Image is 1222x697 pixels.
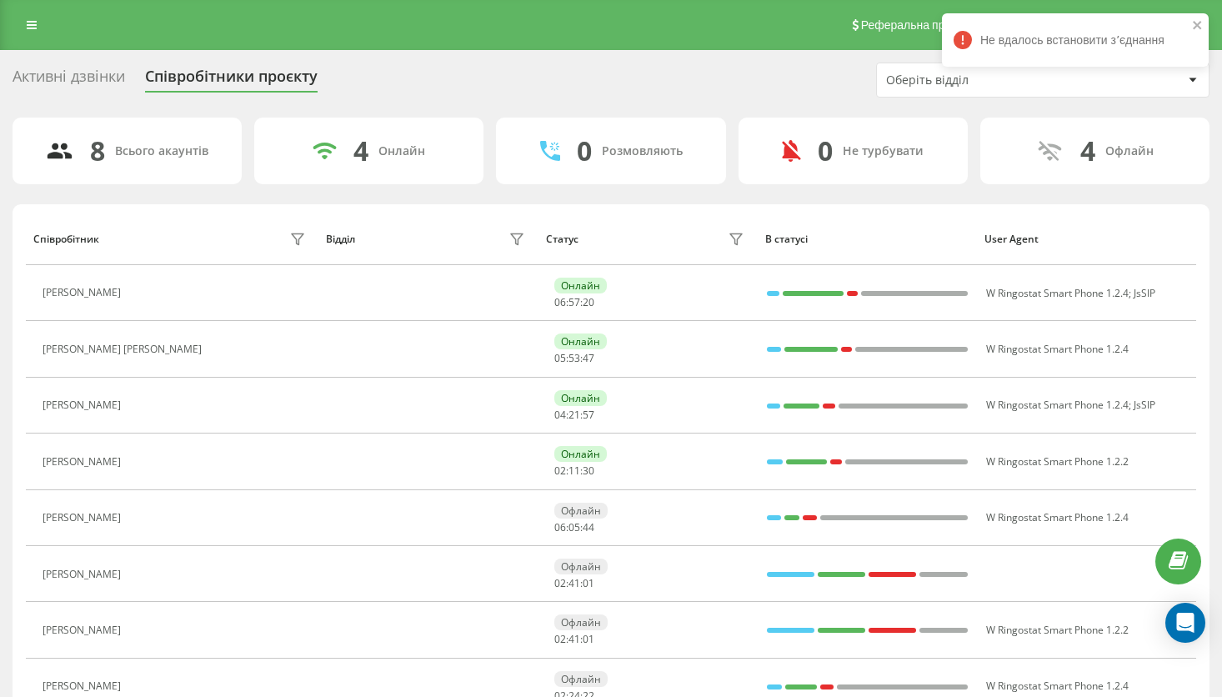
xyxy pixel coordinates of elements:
[886,73,1085,88] div: Оберіть відділ
[1105,144,1154,158] div: Офлайн
[861,18,984,32] span: Реферальна програма
[554,614,608,630] div: Офлайн
[378,144,425,158] div: Онлайн
[1134,398,1155,412] span: JsSIP
[583,408,594,422] span: 57
[554,446,607,462] div: Онлайн
[554,333,607,349] div: Онлайн
[583,576,594,590] span: 01
[554,295,566,309] span: 06
[554,576,566,590] span: 02
[554,464,566,478] span: 02
[554,351,566,365] span: 05
[554,408,566,422] span: 04
[554,520,566,534] span: 06
[554,671,608,687] div: Офлайн
[583,295,594,309] span: 20
[554,634,594,645] div: : :
[568,464,580,478] span: 11
[568,576,580,590] span: 41
[577,135,592,167] div: 0
[43,287,125,298] div: [PERSON_NAME]
[583,351,594,365] span: 47
[1080,135,1095,167] div: 4
[554,632,566,646] span: 02
[554,390,607,406] div: Онлайн
[818,135,833,167] div: 0
[986,398,1129,412] span: W Ringostat Smart Phone 1.2.4
[765,233,969,245] div: В статусі
[43,343,206,355] div: [PERSON_NAME] [PERSON_NAME]
[43,512,125,524] div: [PERSON_NAME]
[554,559,608,574] div: Офлайн
[554,353,594,364] div: : :
[568,520,580,534] span: 05
[583,464,594,478] span: 30
[1192,18,1204,34] button: close
[1165,603,1205,643] div: Open Intercom Messenger
[145,68,318,93] div: Співробітники проєкту
[942,13,1209,67] div: Не вдалось встановити зʼєднання
[602,144,683,158] div: Розмовляють
[986,342,1129,356] span: W Ringostat Smart Phone 1.2.4
[554,278,607,293] div: Онлайн
[33,233,99,245] div: Співробітник
[986,510,1129,524] span: W Ringostat Smart Phone 1.2.4
[353,135,368,167] div: 4
[568,295,580,309] span: 57
[986,454,1129,469] span: W Ringostat Smart Phone 1.2.2
[554,522,594,534] div: : :
[43,399,125,411] div: [PERSON_NAME]
[583,520,594,534] span: 44
[986,679,1129,693] span: W Ringostat Smart Phone 1.2.4
[984,233,1188,245] div: User Agent
[583,632,594,646] span: 01
[986,286,1129,300] span: W Ringostat Smart Phone 1.2.4
[554,578,594,589] div: : :
[43,624,125,636] div: [PERSON_NAME]
[90,135,105,167] div: 8
[554,297,594,308] div: : :
[326,233,355,245] div: Відділ
[568,351,580,365] span: 53
[546,233,578,245] div: Статус
[13,68,125,93] div: Активні дзвінки
[43,680,125,692] div: [PERSON_NAME]
[43,456,125,468] div: [PERSON_NAME]
[1134,286,1155,300] span: JsSIP
[568,408,580,422] span: 21
[554,409,594,421] div: : :
[554,503,608,519] div: Офлайн
[115,144,208,158] div: Всього акаунтів
[986,623,1129,637] span: W Ringostat Smart Phone 1.2.2
[554,465,594,477] div: : :
[843,144,924,158] div: Не турбувати
[568,632,580,646] span: 41
[43,569,125,580] div: [PERSON_NAME]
